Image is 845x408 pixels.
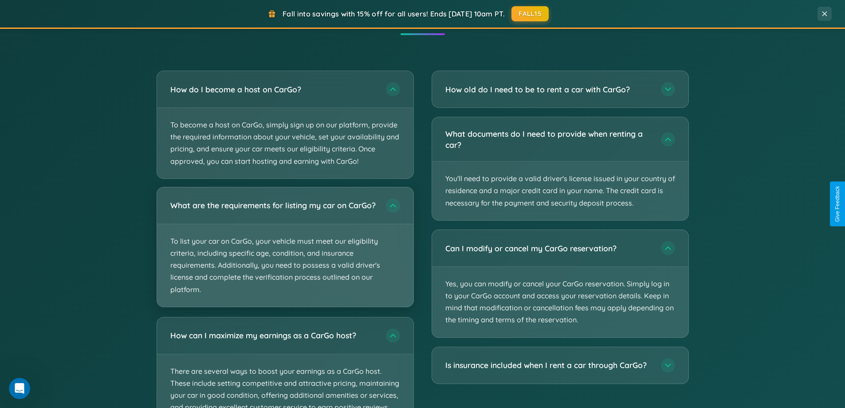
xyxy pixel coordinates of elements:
h3: Can I modify or cancel my CarGo reservation? [445,243,652,254]
p: Yes, you can modify or cancel your CarGo reservation. Simply log in to your CarGo account and acc... [432,267,688,337]
h3: Is insurance included when I rent a car through CarGo? [445,360,652,371]
p: You'll need to provide a valid driver's license issued in your country of residence and a major c... [432,162,688,220]
div: Give Feedback [834,186,841,222]
h3: What documents do I need to provide when renting a car? [445,128,652,150]
button: FALL15 [511,6,549,21]
p: To list your car on CarGo, your vehicle must meet our eligibility criteria, including specific ag... [157,224,413,307]
h3: How old do I need to be to rent a car with CarGo? [445,84,652,95]
span: Fall into savings with 15% off for all users! Ends [DATE] 10am PT. [283,9,505,18]
p: To become a host on CarGo, simply sign up on our platform, provide the required information about... [157,108,413,178]
h3: What are the requirements for listing my car on CarGo? [170,200,377,211]
h3: How do I become a host on CarGo? [170,84,377,95]
iframe: Intercom live chat [9,378,30,399]
h3: How can I maximize my earnings as a CarGo host? [170,330,377,341]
